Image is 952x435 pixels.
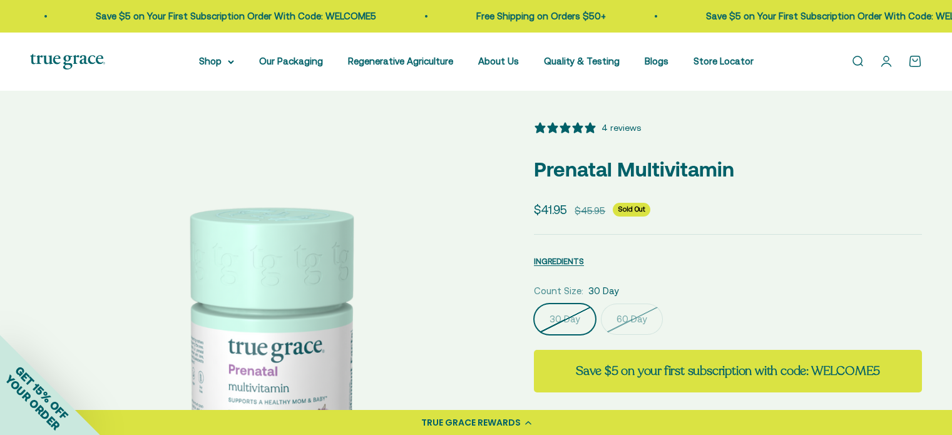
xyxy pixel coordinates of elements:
[544,56,620,66] a: Quality & Testing
[478,56,519,66] a: About Us
[348,56,453,66] a: Regenerative Agriculture
[575,203,605,218] compare-at-price: $45.95
[199,54,234,69] summary: Shop
[694,56,754,66] a: Store Locator
[534,153,922,185] p: Prenatal Multivitamin
[576,362,880,379] strong: Save $5 on your first subscription with code: WELCOME5
[52,9,332,24] p: Save $5 on Your First Subscription Order With Code: WELCOME5
[534,121,641,135] button: 5 stars, 4 ratings
[13,364,71,422] span: GET 15% OFF
[534,284,583,299] legend: Count Size:
[432,11,562,21] a: Free Shipping on Orders $50+
[601,121,641,135] div: 4 reviews
[662,9,943,24] p: Save $5 on Your First Subscription Order With Code: WELCOME5
[645,56,668,66] a: Blogs
[588,284,619,299] span: 30 Day
[534,200,567,219] sale-price: $41.95
[421,416,521,429] div: TRUE GRACE REWARDS
[534,257,584,266] span: INGREDIENTS
[3,372,63,432] span: YOUR ORDER
[613,203,650,217] sold-out-badge: Sold Out
[534,253,584,269] button: INGREDIENTS
[259,56,323,66] a: Our Packaging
